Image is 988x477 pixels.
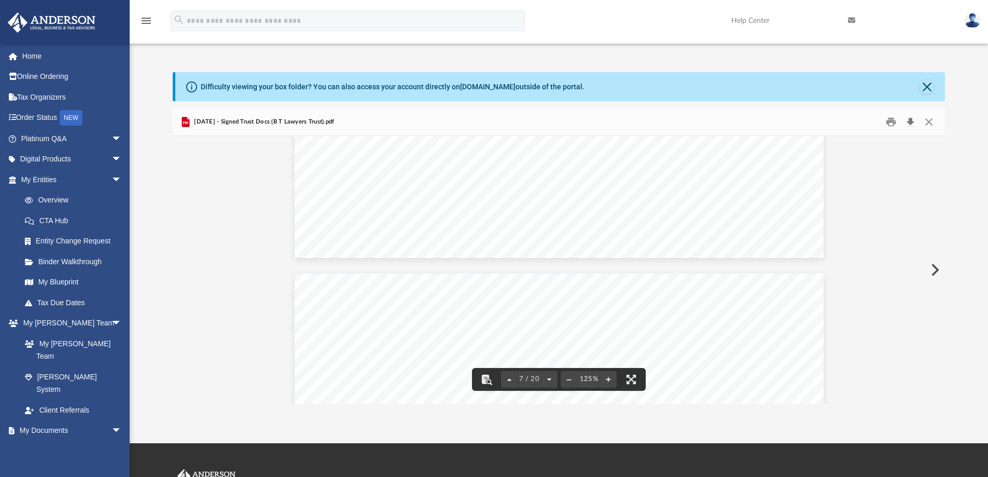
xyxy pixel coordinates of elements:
[518,368,541,391] button: 7 / 20
[15,272,132,293] a: My Blueprint
[965,13,980,28] img: User Pic
[173,136,945,404] div: File preview
[7,128,137,149] a: Platinum Q&Aarrow_drop_down
[901,114,920,130] button: Download
[7,149,137,170] a: Digital Productsarrow_drop_down
[140,20,152,27] a: menu
[7,87,137,107] a: Tax Organizers
[920,79,934,94] button: Close
[7,313,132,334] a: My [PERSON_NAME] Teamarrow_drop_down
[112,313,132,334] span: arrow_drop_down
[15,441,127,461] a: Box
[577,376,600,383] div: Current zoom level
[5,12,99,33] img: Anderson Advisors Platinum Portal
[201,81,585,92] div: Difficulty viewing your box folder? You can also access your account directly on outside of the p...
[173,136,945,404] div: Document Viewer
[475,368,498,391] button: Toggle findbar
[7,66,137,87] a: Online Ordering
[15,190,137,211] a: Overview
[523,363,595,373] span: ARTICLE ONE
[140,15,152,27] i: menu
[7,46,137,66] a: Home
[518,376,541,383] span: 7 / 20
[600,368,617,391] button: Zoom in
[7,169,137,190] a: My Entitiesarrow_drop_down
[561,368,577,391] button: Zoom out
[460,83,516,91] a: [DOMAIN_NAME]
[923,255,945,284] button: Next File
[15,231,137,252] a: Entity Change Request
[192,117,335,127] span: [DATE] - Signed Trust Docs (B T Lawyers Trust).pdf
[15,400,132,420] a: Client Referrals
[620,368,643,391] button: Enter fullscreen
[173,108,945,404] div: Preview
[60,110,82,126] div: NEW
[501,368,518,391] button: Previous page
[7,420,132,441] a: My Documentsarrow_drop_down
[541,368,558,391] button: Next page
[309,283,520,290] span: Docusign Envelope ID: 875E6D88-C8E8-4AF0-8268-49298A45E033
[15,251,137,272] a: Binder Walkthrough
[510,342,636,354] span: B T LAWYERS TRUST
[481,342,507,354] span: THE
[15,292,137,313] a: Tax Due Dates
[881,114,901,130] button: Print
[15,210,137,231] a: CTA Hub
[15,333,127,366] a: My [PERSON_NAME] Team
[15,366,132,400] a: [PERSON_NAME] System
[173,14,185,25] i: search
[112,128,132,149] span: arrow_drop_down
[920,114,938,130] button: Close
[112,149,132,170] span: arrow_drop_down
[112,420,132,442] span: arrow_drop_down
[7,107,137,129] a: Order StatusNEW
[112,169,132,190] span: arrow_drop_down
